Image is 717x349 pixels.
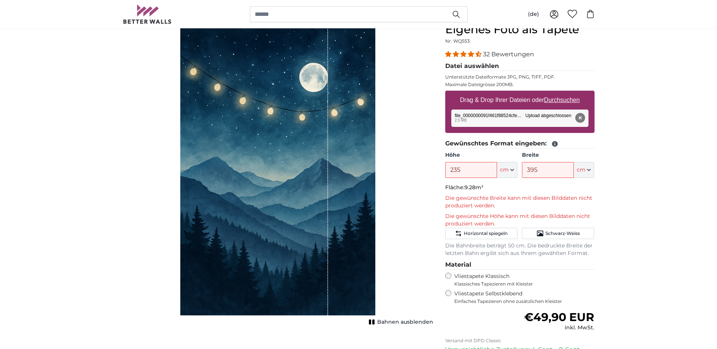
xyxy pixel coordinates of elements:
[367,317,433,327] button: Bahnen ausblenden
[577,166,585,174] span: cm
[123,23,433,325] div: 1 of 1
[524,310,594,324] span: €49,90 EUR
[544,97,579,103] u: Durchsuchen
[465,184,483,191] span: 9.28m²
[445,338,595,344] p: Versand mit DPD Classic
[445,74,595,80] p: Unterstützte Dateiformate JPG, PNG, TIFF, PDF.
[522,151,594,159] label: Breite
[123,5,172,24] img: Betterwalls
[445,38,470,44] span: Nr. WQ553
[454,273,588,287] label: Vliestapete Klassisch
[445,242,595,257] p: Die Bahnbreite beträgt 50 cm. Die bedruckte Breite der letzten Bahn ergibt sich aus Ihrem gewählt...
[524,324,594,332] div: inkl. MwSt.
[454,298,595,304] span: Einfaches Tapezieren ohne zusätzlichen Kleister
[445,139,595,148] legend: Gewünschtes Format eingeben:
[457,93,583,108] label: Drag & Drop Ihrer Dateien oder
[574,162,594,178] button: cm
[445,51,483,58] span: 4.31 stars
[445,23,595,36] h1: Eigenes Foto als Tapete
[445,184,595,191] p: Fläche:
[545,230,580,236] span: Schwarz-Weiss
[522,228,594,239] button: Schwarz-Weiss
[445,213,595,228] p: Die gewünschte Höhe kann mit diesen Bilddaten nicht produziert werden.
[483,51,534,58] span: 32 Bewertungen
[497,162,517,178] button: cm
[445,195,595,210] p: Die gewünschte Breite kann mit diesen Bilddaten nicht produziert werden.
[445,260,595,270] legend: Material
[464,230,508,236] span: Horizontal spiegeln
[445,62,595,71] legend: Datei auswählen
[522,8,545,21] button: (de)
[500,166,509,174] span: cm
[445,82,595,88] p: Maximale Dateigrösse 200MB.
[454,281,588,287] span: Klassisches Tapezieren mit Kleister
[445,228,517,239] button: Horizontal spiegeln
[445,151,517,159] label: Höhe
[454,290,595,304] label: Vliestapete Selbstklebend
[377,318,433,326] span: Bahnen ausblenden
